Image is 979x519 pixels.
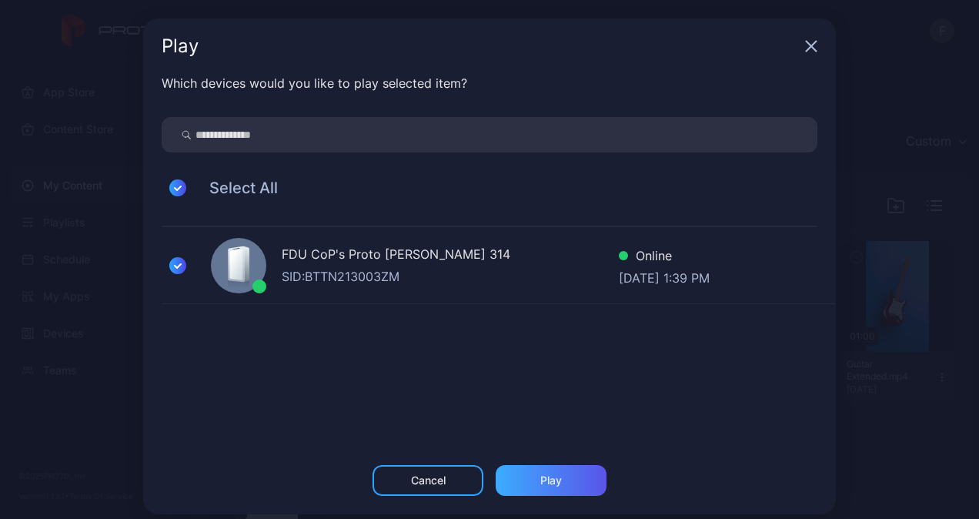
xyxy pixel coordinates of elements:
[282,267,619,286] div: SID: BTTN213003ZM
[194,179,278,197] span: Select All
[373,465,483,496] button: Cancel
[619,269,710,284] div: [DATE] 1:39 PM
[162,74,817,92] div: Which devices would you like to play selected item?
[282,245,619,267] div: FDU CoP's Proto [PERSON_NAME] 314
[496,465,606,496] button: Play
[411,474,446,487] div: Cancel
[162,37,799,55] div: Play
[540,474,562,487] div: Play
[619,246,710,269] div: Online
